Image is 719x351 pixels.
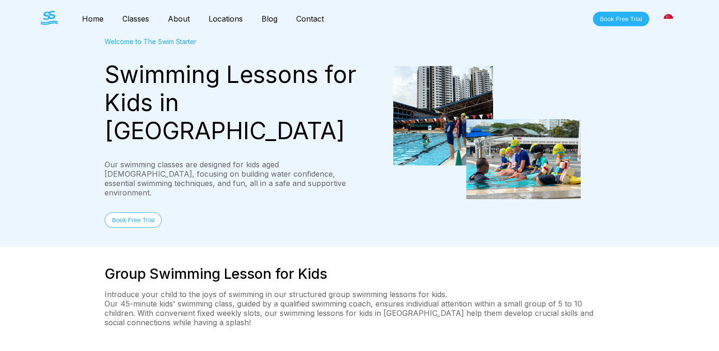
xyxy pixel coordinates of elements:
[252,14,287,23] a: Blog
[105,265,614,282] h2: Group Swimming Lesson for Kids
[158,14,199,23] a: About
[105,212,162,228] button: Book Free Trial
[199,14,252,23] a: Locations
[664,14,673,23] img: Singapore
[393,66,581,200] img: students attending a group swimming lesson for kids
[105,160,359,197] div: Our swimming classes are designed for kids aged [DEMOGRAPHIC_DATA], focusing on building water co...
[41,11,58,25] img: The Swim Starter Logo
[105,60,359,145] div: Swimming Lessons for Kids in [GEOGRAPHIC_DATA]
[113,14,158,23] a: Classes
[287,14,333,23] a: Contact
[105,290,614,299] p: Introduce your child to the joys of swimming in our structured group swimming lessons for kids.
[105,299,614,327] p: Our 45-minute kids' swimming class, guided by a qualified swimming coach, ensures individual atte...
[73,14,113,23] a: Home
[105,37,359,45] div: Welcome to The Swim Starter
[593,12,649,26] button: Book Free Trial
[659,9,678,29] div: [GEOGRAPHIC_DATA]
